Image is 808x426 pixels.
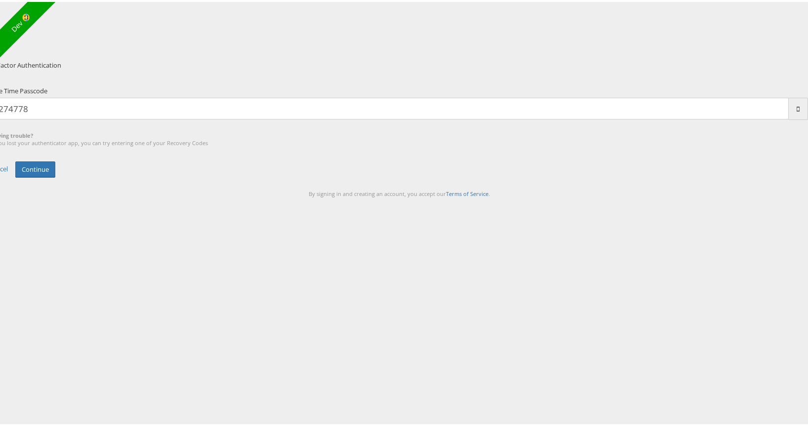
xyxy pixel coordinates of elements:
button: Continue [15,159,55,176]
a: Terms of Service [446,188,488,195]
